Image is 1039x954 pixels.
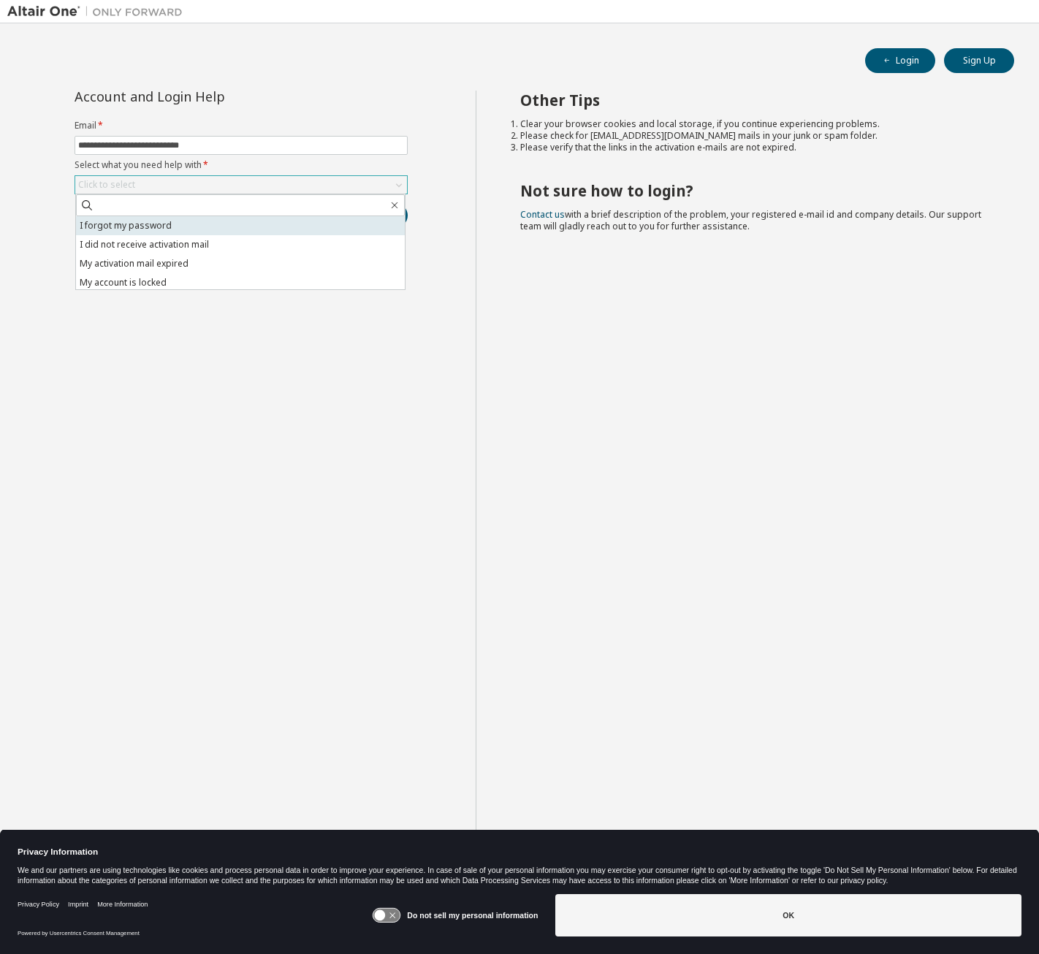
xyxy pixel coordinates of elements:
[76,216,405,235] li: I forgot my password
[75,176,407,194] div: Click to select
[520,142,989,153] li: Please verify that the links in the activation e-mails are not expired.
[75,91,341,102] div: Account and Login Help
[865,48,935,73] button: Login
[520,130,989,142] li: Please check for [EMAIL_ADDRESS][DOMAIN_NAME] mails in your junk or spam folder.
[75,120,408,131] label: Email
[944,48,1014,73] button: Sign Up
[520,181,989,200] h2: Not sure how to login?
[520,91,989,110] h2: Other Tips
[520,208,981,232] span: with a brief description of the problem, your registered e-mail id and company details. Our suppo...
[520,118,989,130] li: Clear your browser cookies and local storage, if you continue experiencing problems.
[75,159,408,171] label: Select what you need help with
[520,208,565,221] a: Contact us
[78,179,135,191] div: Click to select
[7,4,190,19] img: Altair One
